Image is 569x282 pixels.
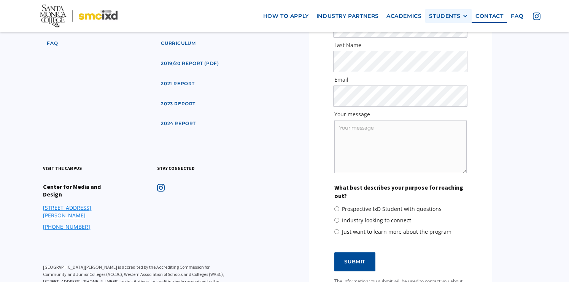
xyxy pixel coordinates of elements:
[342,228,451,236] span: Just want to learn more about the program
[43,165,82,172] h3: visit the campus
[157,36,199,51] a: curriculum
[533,12,540,20] img: icon - instagram
[334,183,466,200] label: What best describes your purpose for reaching out?
[157,117,200,131] a: 2024 Report
[259,9,313,23] a: how to apply
[334,229,339,234] input: Just want to learn more about the program
[429,13,468,19] div: STUDENTS
[334,41,466,49] label: Last Name
[157,57,223,71] a: 2019/20 Report (pdf)
[334,252,375,271] input: Submit
[43,223,90,231] a: [PHONE_NUMBER]
[157,97,199,111] a: 2023 Report
[157,165,195,172] h3: stay connected
[157,184,165,192] img: icon - instagram
[472,9,507,23] a: contact
[334,206,339,211] input: Prospective IxD Student with questions
[507,9,527,23] a: faq
[313,9,383,23] a: industry partners
[334,218,339,223] input: Industry looking to connect
[334,76,466,84] label: Email
[334,111,466,118] label: Your message
[342,205,442,213] span: Prospective IxD Student with questions
[429,13,460,19] div: STUDENTS
[40,5,118,27] img: Santa Monica College - SMC IxD logo
[342,217,411,224] span: Industry looking to connect
[43,36,62,51] a: faq
[157,77,199,91] a: 2021 Report
[43,204,119,219] a: [STREET_ADDRESS][PERSON_NAME]
[43,183,119,198] h4: Center for Media and Design
[383,9,425,23] a: Academics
